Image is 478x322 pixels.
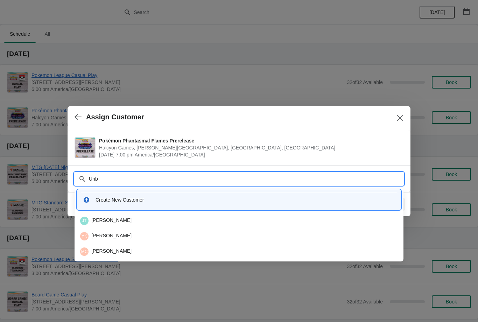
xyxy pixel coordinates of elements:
[99,151,400,158] span: [DATE] 7:00 pm America/[GEOGRAPHIC_DATA]
[89,173,403,185] input: Search customer name or email
[75,214,403,228] li: John Tofuri
[75,243,403,259] li: Maurice Cook
[81,249,88,254] text: MC
[80,217,89,225] span: John Tofuri
[75,228,403,243] li: Yuri Katz
[82,234,87,239] text: YK
[96,196,395,203] div: Create New Customer
[99,137,400,144] span: Pokémon Phantasmal Flames Prerelease
[80,232,89,240] span: Yuri Katz
[75,138,95,158] img: Pokémon Phantasmal Flames Prerelease | Halcyon Games, Louetta Road, Spring, TX, USA | November 6 ...
[86,113,144,121] h2: Assign Customer
[99,144,400,151] span: Halcyon Games, [PERSON_NAME][GEOGRAPHIC_DATA], [GEOGRAPHIC_DATA], [GEOGRAPHIC_DATA]
[394,112,406,124] button: Close
[80,232,398,240] div: [PERSON_NAME]
[80,217,398,225] div: [PERSON_NAME]
[80,247,398,256] div: [PERSON_NAME]
[82,218,87,223] text: JT
[80,247,89,256] span: Maurice Cook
